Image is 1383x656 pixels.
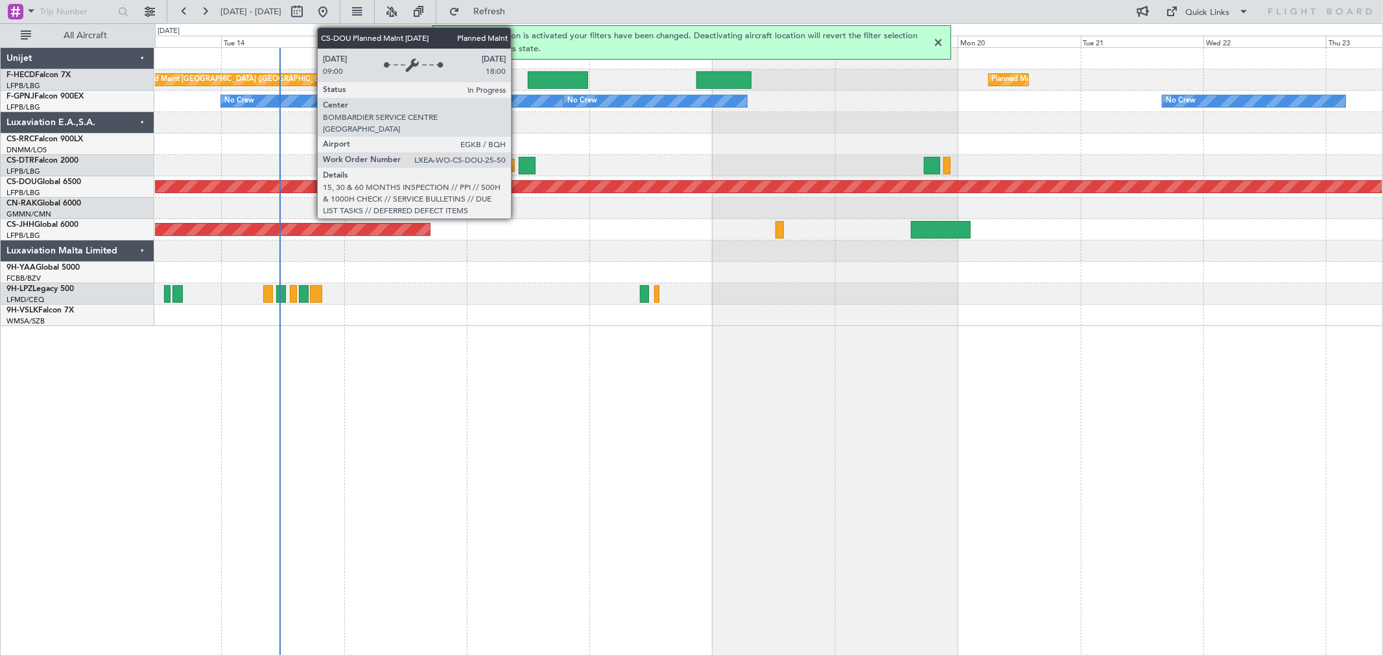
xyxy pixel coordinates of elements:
[1186,6,1230,19] div: Quick Links
[992,70,1196,89] div: Planned Maint [GEOGRAPHIC_DATA] ([GEOGRAPHIC_DATA])
[40,2,114,21] input: Trip Number
[6,221,78,229] a: CS-JHHGlobal 6000
[6,93,34,100] span: F-GPNJ
[6,135,34,143] span: CS-RRC
[6,307,74,314] a: 9H-VSLKFalcon 7X
[6,285,32,293] span: 9H-LPZ
[6,231,40,240] a: LFPB/LBG
[6,264,80,272] a: 9H-YAAGlobal 5000
[6,135,83,143] a: CS-RRCFalcon 900LX
[6,102,40,112] a: LFPB/LBG
[132,70,337,89] div: Planned Maint [GEOGRAPHIC_DATA] ([GEOGRAPHIC_DATA])
[6,93,84,100] a: F-GPNJFalcon 900EX
[443,1,521,22] button: Refresh
[6,145,47,155] a: DNMM/LOS
[6,71,71,79] a: F-HECDFalcon 7X
[6,307,38,314] span: 9H-VSLK
[6,178,81,186] a: CS-DOUGlobal 6500
[6,157,34,165] span: CS-DTR
[220,6,281,18] span: [DATE] - [DATE]
[1160,1,1256,22] button: Quick Links
[6,274,41,283] a: FCBB/BZV
[6,71,35,79] span: F-HECD
[224,91,254,111] div: No Crew
[6,167,40,176] a: LFPB/LBG
[6,157,78,165] a: CS-DTRFalcon 2000
[6,295,44,305] a: LFMD/CEQ
[6,264,36,272] span: 9H-YAA
[514,156,580,175] div: Planned Maint Sofia
[6,316,45,326] a: WMSA/SZB
[6,221,34,229] span: CS-JHH
[6,200,81,207] a: CN-RAKGlobal 6000
[437,30,931,55] span: While aircraft location is activated your filters have been changed. Deactivating aircraft locati...
[6,81,40,91] a: LFPB/LBG
[6,285,74,293] a: 9H-LPZLegacy 500
[462,7,517,16] span: Refresh
[6,209,51,219] a: GMMN/CMN
[6,178,37,186] span: CS-DOU
[6,188,40,198] a: LFPB/LBG
[567,91,597,111] div: No Crew
[6,200,37,207] span: CN-RAK
[1166,91,1196,111] div: No Crew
